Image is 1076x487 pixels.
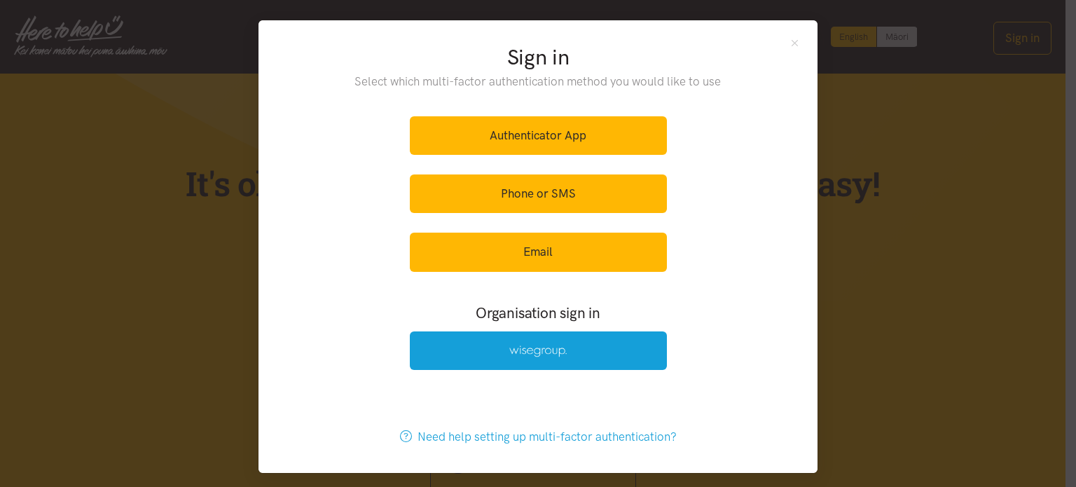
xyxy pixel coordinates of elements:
[326,72,750,91] p: Select which multi-factor authentication method you would like to use
[789,37,801,49] button: Close
[371,303,705,323] h3: Organisation sign in
[410,116,667,155] a: Authenticator App
[410,233,667,271] a: Email
[385,418,691,456] a: Need help setting up multi-factor authentication?
[326,43,750,72] h2: Sign in
[509,345,567,357] img: Wise Group
[410,174,667,213] a: Phone or SMS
